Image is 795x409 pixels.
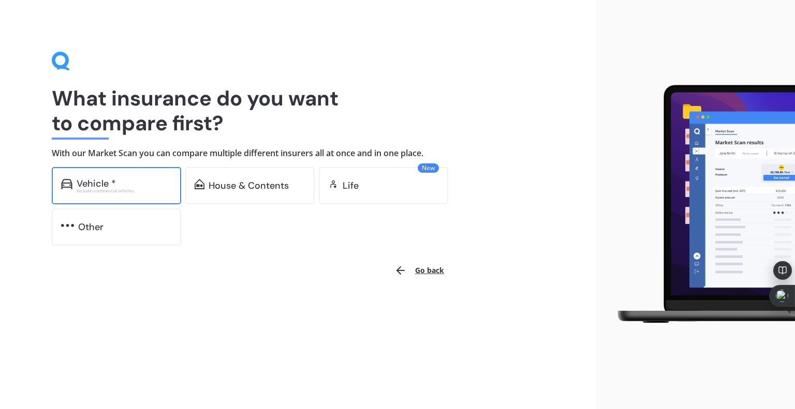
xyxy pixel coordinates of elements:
button: Go back [388,258,450,283]
div: Vehicle * [77,178,116,189]
img: laptop.webp [605,80,795,329]
img: home-and-contents.b802091223b8502ef2dd.svg [195,179,204,189]
h4: With our Market Scan you can compare multiple different insurers all at once and in one place. [52,148,544,159]
img: other.81dba5aafe580aa69f38.svg [61,220,74,231]
div: Other [78,222,104,232]
div: Life [343,180,359,191]
h1: What insurance do you want to compare first? [52,86,544,135]
div: Excludes commercial vehicles [77,189,172,193]
div: House & Contents [209,180,289,191]
span: New [418,163,439,173]
img: car.f15378c7a67c060ca3f3.svg [61,179,72,189]
img: life.f720d6a2d7cdcd3ad642.svg [328,179,338,189]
